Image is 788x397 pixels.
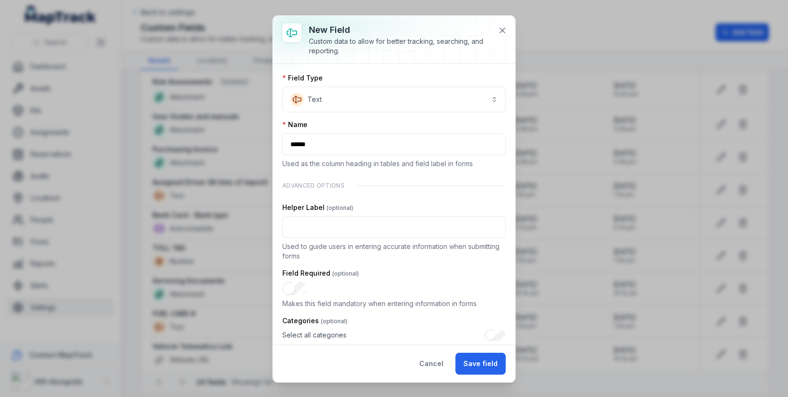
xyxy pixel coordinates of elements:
[411,353,452,375] button: Cancel
[309,23,490,37] h3: New field
[282,73,323,83] label: Field Type
[282,87,506,112] button: Text
[282,329,506,368] div: :r30:-form-item-label
[282,299,506,308] p: Makes this field mandatory when entering information in forms
[282,242,506,261] p: Used to guide users in entering accurate information when submitting forms
[282,203,353,212] label: Helper Label
[282,133,506,155] input: :r2s:-form-item-label
[282,316,347,326] label: Categories
[282,330,346,340] span: Select all categories
[309,37,490,56] div: Custom data to allow for better tracking, searching, and reporting.
[282,159,506,169] p: Used as the column heading in tables and field label in forms
[282,268,359,278] label: Field Required
[282,282,307,295] input: :r2v:-form-item-label
[282,216,506,238] input: :r2u:-form-item-label
[282,176,506,195] div: Advanced Options
[455,353,506,375] button: Save field
[282,120,308,129] label: Name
